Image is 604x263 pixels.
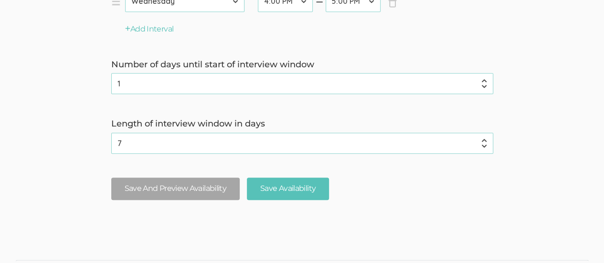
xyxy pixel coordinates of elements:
[111,118,493,130] label: Length of interview window in days
[125,24,174,35] button: Add Interval
[556,217,604,263] iframe: Chat Widget
[247,178,329,200] input: Save Availability
[111,59,493,71] label: Number of days until start of interview window
[111,178,240,200] button: Save And Preview Availability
